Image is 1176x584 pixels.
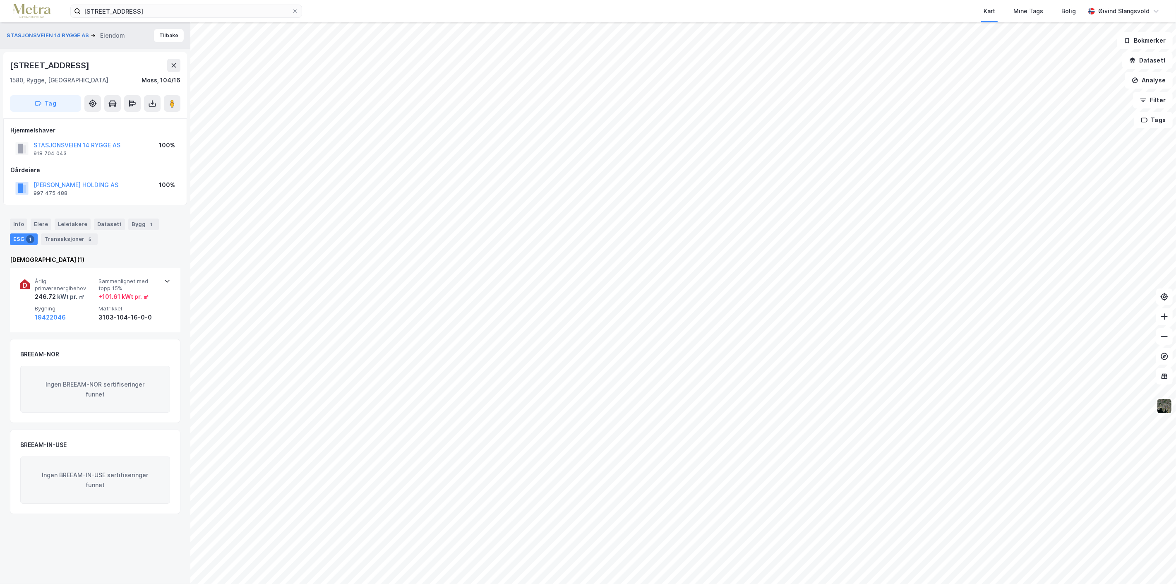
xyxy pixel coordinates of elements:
[1157,398,1172,414] img: 9k=
[35,305,95,312] span: Bygning
[128,219,159,230] div: Bygg
[13,4,50,19] img: metra-logo.256734c3b2bbffee19d4.png
[159,140,175,150] div: 100%
[984,6,995,16] div: Kart
[1122,52,1173,69] button: Datasett
[20,366,170,413] div: Ingen BREEAM-NOR sertifiseringer funnet
[35,312,66,322] button: 19422046
[1125,72,1173,89] button: Analyse
[98,312,159,322] div: 3103-104-16-0-0
[20,440,67,450] div: BREEAM-IN-USE
[86,235,94,243] div: 5
[10,95,81,112] button: Tag
[34,190,67,197] div: 997 475 488
[35,278,95,292] span: Årlig primærenergibehov
[20,457,170,504] div: Ingen BREEAM-IN-USE sertifiseringer funnet
[100,31,125,41] div: Eiendom
[147,220,156,228] div: 1
[35,292,84,302] div: 246.72
[1117,32,1173,49] button: Bokmerker
[20,349,59,359] div: BREEAM-NOR
[10,219,27,230] div: Info
[1134,112,1173,128] button: Tags
[142,75,180,85] div: Moss, 104/16
[10,255,180,265] div: [DEMOGRAPHIC_DATA] (1)
[1098,6,1150,16] div: Øivind Slangsvold
[7,31,91,40] button: STASJONSVEIEN 14 RYGGE AS
[10,59,91,72] div: [STREET_ADDRESS]
[98,292,149,302] div: + 101.61 kWt pr. ㎡
[1061,6,1076,16] div: Bolig
[10,233,38,245] div: ESG
[55,219,91,230] div: Leietakere
[94,219,125,230] div: Datasett
[1133,92,1173,108] button: Filter
[10,165,180,175] div: Gårdeiere
[10,125,180,135] div: Hjemmelshaver
[159,180,175,190] div: 100%
[31,219,51,230] div: Eiere
[41,233,98,245] div: Transaksjoner
[10,75,108,85] div: 1580, Rygge, [GEOGRAPHIC_DATA]
[34,150,67,157] div: 918 704 043
[1135,544,1176,584] div: Kontrollprogram for chat
[154,29,184,42] button: Tilbake
[81,5,292,17] input: Søk på adresse, matrikkel, gårdeiere, leietakere eller personer
[98,278,159,292] span: Sammenlignet med topp 15%
[56,292,84,302] div: kWt pr. ㎡
[98,305,159,312] span: Matrikkel
[26,235,34,243] div: 1
[1013,6,1043,16] div: Mine Tags
[1135,544,1176,584] iframe: Chat Widget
